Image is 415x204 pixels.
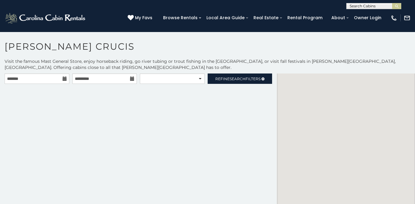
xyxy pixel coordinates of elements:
span: Refine Filters [215,77,260,81]
span: My Favs [135,15,152,21]
img: mail-regular-white.png [404,15,410,21]
a: Browse Rentals [160,13,201,23]
img: White-1-2.png [5,12,87,24]
a: Local Area Guide [203,13,248,23]
span: Search [230,77,246,81]
a: About [328,13,348,23]
a: Rental Program [284,13,326,23]
a: Real Estate [250,13,282,23]
a: My Favs [128,15,154,21]
img: phone-regular-white.png [391,15,397,21]
a: Owner Login [351,13,384,23]
a: RefineSearchFilters [208,73,272,84]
